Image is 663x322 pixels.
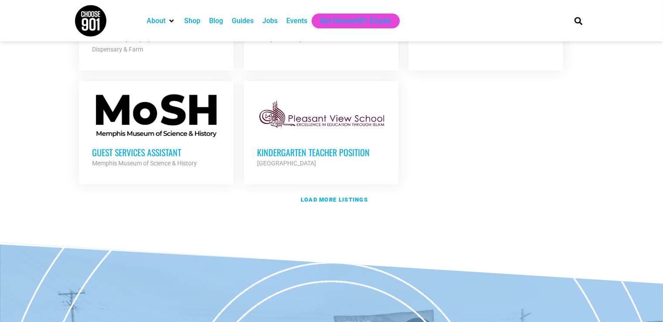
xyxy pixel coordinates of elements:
a: About [147,16,165,26]
a: Events [286,16,307,26]
h3: Guest Services Assistant [92,147,220,158]
a: Guides [232,16,254,26]
a: Shop [184,16,200,26]
strong: Memphis Museum of Science & History [92,160,197,167]
a: Jobs [262,16,278,26]
a: Kindergarten Teacher Position [GEOGRAPHIC_DATA] [244,81,398,182]
div: Search [571,14,586,28]
div: About [142,14,180,28]
strong: Load more listings [301,196,368,203]
a: Load more listings [74,190,589,210]
nav: Main nav [142,14,560,28]
strong: [GEOGRAPHIC_DATA] [257,160,316,167]
a: Blog [209,16,223,26]
a: Get Choose901 Emails [320,16,391,26]
h3: Kindergarten Teacher Position [257,147,385,158]
a: Guest Services Assistant Memphis Museum of Science & History [79,81,234,182]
